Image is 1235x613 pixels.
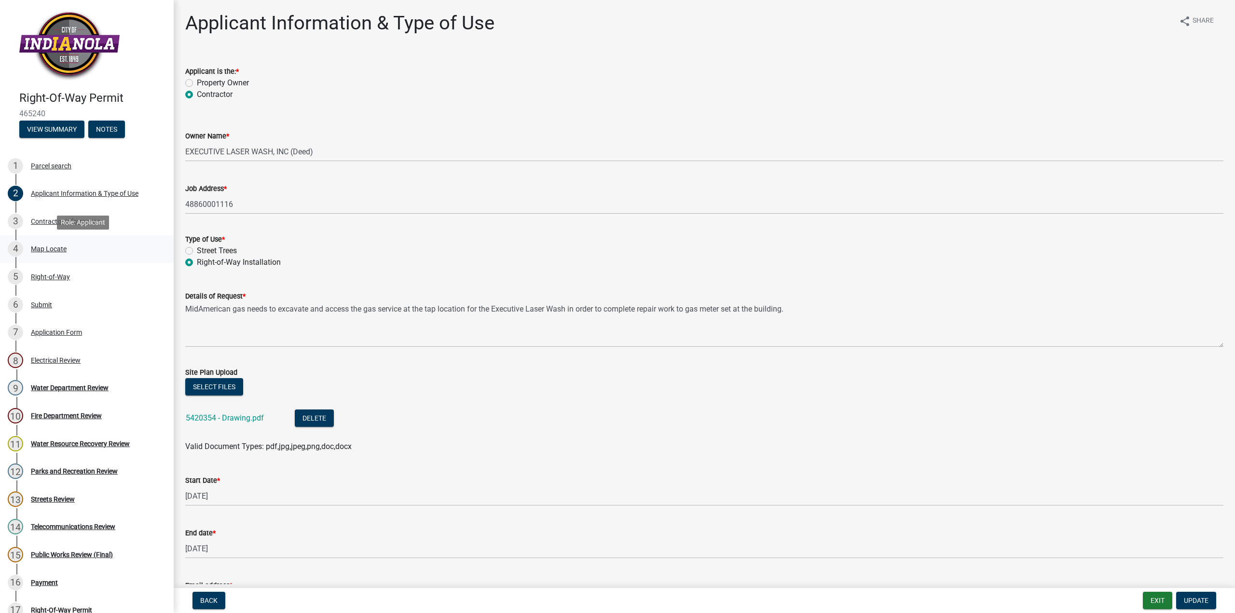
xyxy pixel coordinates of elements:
[185,442,352,451] span: Valid Document Types: pdf,jpg,jpeg,png,doc,docx
[1143,592,1172,609] button: Exit
[8,158,23,174] div: 1
[31,579,58,586] div: Payment
[31,523,115,530] div: Telecommunications Review
[88,126,125,134] wm-modal-confirm: Notes
[31,468,118,475] div: Parks and Recreation Review
[8,214,23,229] div: 3
[31,190,138,197] div: Applicant Information & Type of Use
[185,378,243,395] button: Select files
[31,496,75,503] div: Streets Review
[31,245,67,252] div: Map Locate
[200,597,218,604] span: Back
[8,380,23,395] div: 9
[185,12,494,35] h1: Applicant Information & Type of Use
[8,269,23,285] div: 5
[31,329,82,336] div: Application Form
[185,530,216,537] label: End date
[31,163,71,169] div: Parcel search
[19,121,84,138] button: View Summary
[186,413,264,422] a: 5420354 - Drawing.pdf
[197,77,249,89] label: Property Owner
[1171,12,1221,30] button: shareShare
[19,10,120,81] img: City of Indianola, Iowa
[8,325,23,340] div: 7
[88,121,125,138] button: Notes
[8,575,23,590] div: 16
[31,551,113,558] div: Public Works Review (Final)
[31,218,101,225] div: Contractor Information
[8,547,23,562] div: 15
[31,357,81,364] div: Electrical Review
[8,491,23,507] div: 13
[8,353,23,368] div: 8
[185,133,229,140] label: Owner Name
[1176,592,1216,609] button: Update
[19,91,166,105] h4: Right-Of-Way Permit
[295,414,334,423] wm-modal-confirm: Delete Document
[8,297,23,313] div: 6
[8,519,23,534] div: 14
[31,412,102,419] div: Fire Department Review
[57,216,109,230] div: Role: Applicant
[185,68,239,75] label: Applicant is the:
[185,369,237,376] label: Site Plan Upload
[31,440,130,447] div: Water Resource Recovery Review
[197,257,281,268] label: Right-of-Way Installation
[192,592,225,609] button: Back
[8,241,23,257] div: 4
[31,273,70,280] div: Right-of-Way
[1179,15,1191,27] i: share
[8,463,23,479] div: 12
[185,186,227,192] label: Job Address
[295,409,334,427] button: Delete
[31,384,109,391] div: Water Department Review
[19,109,154,118] span: 465240
[1193,15,1214,27] span: Share
[185,293,246,300] label: Details of Request
[197,89,233,100] label: Contractor
[8,186,23,201] div: 2
[1184,597,1208,604] span: Update
[185,583,233,589] label: Email address
[31,301,52,308] div: Submit
[19,126,84,134] wm-modal-confirm: Summary
[197,245,237,257] label: Street Trees
[8,408,23,423] div: 10
[185,477,220,484] label: Start Date
[8,436,23,451] div: 11
[185,236,225,243] label: Type of Use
